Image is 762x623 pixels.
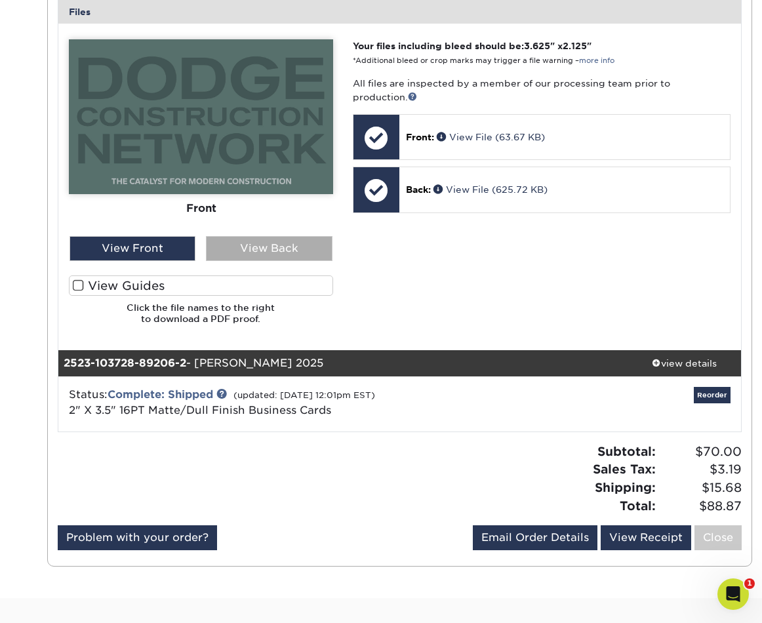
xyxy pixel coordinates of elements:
label: View Guides [69,275,333,296]
span: Back: [406,184,431,195]
small: *Additional bleed or crop marks may trigger a file warning – [353,56,614,65]
div: View Front [70,236,196,261]
a: Complete: Shipped [108,388,213,401]
div: View Back [206,236,332,261]
strong: Subtotal: [597,444,656,458]
strong: Sales Tax: [593,462,656,476]
a: view details [627,350,741,376]
strong: Total: [620,498,656,513]
span: $88.87 [660,497,742,515]
a: 2" X 3.5" 16PT Matte/Dull Finish Business Cards [69,404,331,416]
iframe: Google Customer Reviews [3,583,111,618]
a: Reorder [694,387,731,403]
a: Email Order Details [473,525,597,550]
a: View Receipt [601,525,691,550]
a: View File (625.72 KB) [433,184,548,195]
iframe: Intercom live chat [717,578,749,610]
span: $15.68 [660,479,742,497]
div: Status: [59,387,513,418]
strong: Shipping: [595,480,656,494]
a: more info [579,56,614,65]
span: Front: [406,132,434,142]
span: $3.19 [660,460,742,479]
div: view details [627,357,741,370]
strong: 2523-103728-89206-2 [64,357,186,369]
a: Problem with your order? [58,525,217,550]
span: $70.00 [660,443,742,461]
a: Close [694,525,742,550]
p: All files are inspected by a member of our processing team prior to production. [353,77,731,104]
span: 2.125 [563,41,587,51]
small: (updated: [DATE] 12:01pm EST) [233,390,375,400]
h6: Click the file names to the right to download a PDF proof. [69,302,333,334]
a: View File (63.67 KB) [437,132,545,142]
span: 3.625 [524,41,550,51]
strong: Your files including bleed should be: " x " [353,41,592,51]
span: 1 [744,578,755,589]
div: - [PERSON_NAME] 2025 [58,350,628,376]
div: Front [69,194,333,223]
